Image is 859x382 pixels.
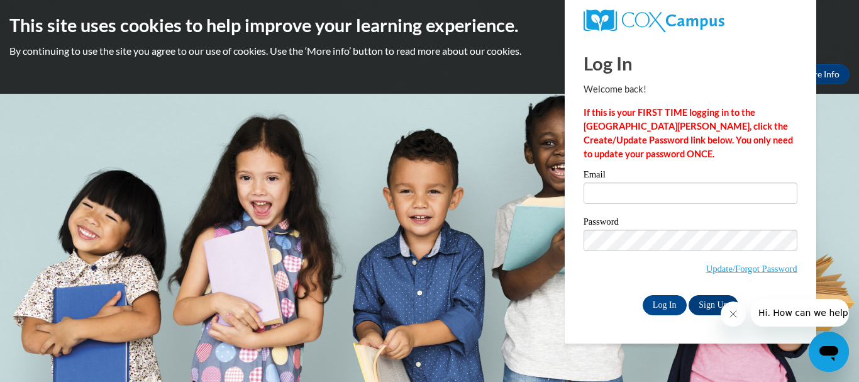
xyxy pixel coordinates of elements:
p: By continuing to use the site you agree to our use of cookies. Use the ‘More info’ button to read... [9,44,850,58]
label: Email [584,170,797,183]
p: Welcome back! [584,82,797,96]
a: Sign Up [689,295,738,315]
input: Log In [643,295,687,315]
label: Password [584,217,797,230]
iframe: Button to launch messaging window [809,332,849,372]
h1: Log In [584,50,797,76]
img: COX Campus [584,9,724,32]
a: Update/Forgot Password [706,264,797,274]
a: More Info [790,64,850,84]
a: COX Campus [584,9,797,32]
iframe: Close message [721,301,746,327]
iframe: Message from company [751,299,849,327]
strong: If this is your FIRST TIME logging in to the [GEOGRAPHIC_DATA][PERSON_NAME], click the Create/Upd... [584,107,793,159]
span: Hi. How can we help? [8,9,102,19]
h2: This site uses cookies to help improve your learning experience. [9,13,850,38]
